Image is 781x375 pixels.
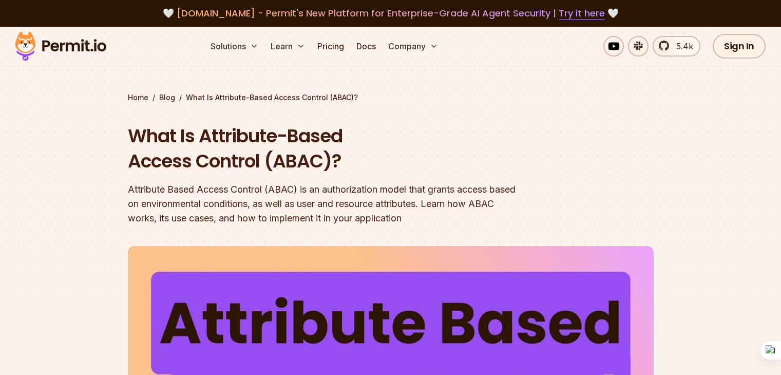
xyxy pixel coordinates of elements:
[713,34,766,59] a: Sign In
[206,36,262,57] button: Solutions
[384,36,442,57] button: Company
[128,92,148,103] a: Home
[10,29,111,64] img: Permit logo
[670,40,693,52] span: 5.4k
[559,7,605,20] a: Try it here
[352,36,380,57] a: Docs
[128,92,654,103] div: / /
[25,6,756,21] div: 🤍 🤍
[266,36,309,57] button: Learn
[653,36,700,57] a: 5.4k
[159,92,175,103] a: Blog
[128,182,522,226] div: Attribute Based Access Control (ABAC) is an authorization model that grants access based on envir...
[177,7,605,20] span: [DOMAIN_NAME] - Permit's New Platform for Enterprise-Grade AI Agent Security |
[313,36,348,57] a: Pricing
[128,123,522,174] h1: What Is Attribute-Based Access Control (ABAC)?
